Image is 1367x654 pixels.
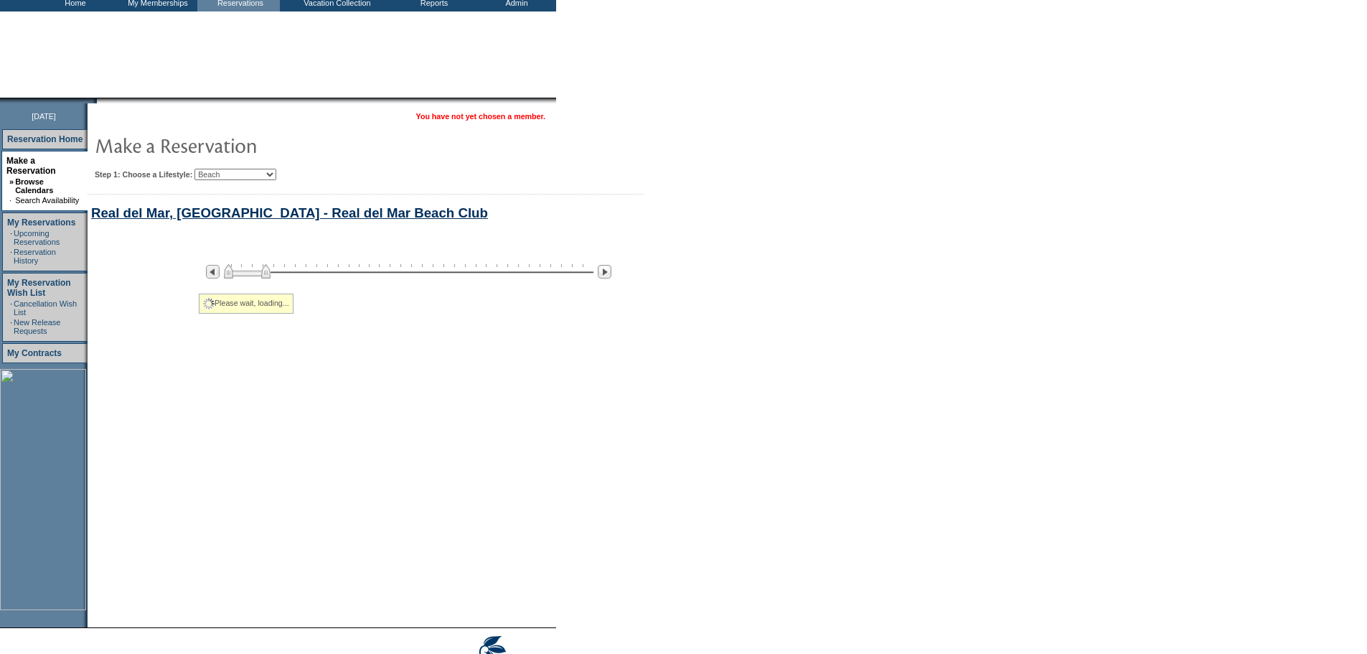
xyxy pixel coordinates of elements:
[6,156,56,176] a: Make a Reservation
[10,299,12,317] td: ·
[206,265,220,279] img: Previous
[91,205,488,220] a: Real del Mar, [GEOGRAPHIC_DATA] - Real del Mar Beach Club
[9,177,14,186] b: »
[203,298,215,309] img: spinner2.gif
[14,229,60,246] a: Upcoming Reservations
[97,98,98,103] img: blank.gif
[95,131,382,159] img: pgTtlMakeReservation.gif
[15,177,53,195] a: Browse Calendars
[92,98,97,103] img: promoShadowLeftCorner.gif
[9,196,14,205] td: ·
[7,218,75,228] a: My Reservations
[7,134,83,144] a: Reservation Home
[416,112,545,121] span: You have not yet chosen a member.
[10,318,12,335] td: ·
[95,170,192,179] b: Step 1: Choose a Lifestyle:
[14,318,60,335] a: New Release Requests
[199,294,293,314] div: Please wait, loading...
[10,229,12,246] td: ·
[598,265,611,279] img: Next
[14,248,56,265] a: Reservation History
[14,299,77,317] a: Cancellation Wish List
[7,348,62,358] a: My Contracts
[32,112,56,121] span: [DATE]
[7,278,71,298] a: My Reservation Wish List
[10,248,12,265] td: ·
[15,196,79,205] a: Search Availability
